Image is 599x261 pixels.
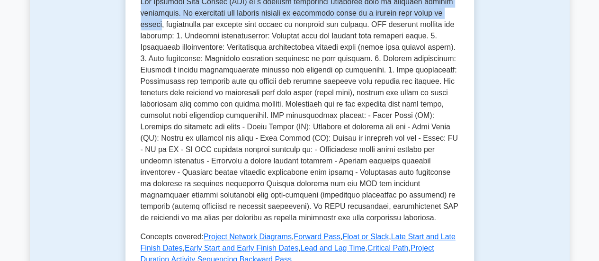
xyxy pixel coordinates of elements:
[185,244,298,252] a: Early Start and Early Finish Dates
[367,244,408,252] a: Critical Path
[342,233,389,241] a: Float or Slack
[204,233,292,241] a: Project Network Diagrams
[300,244,365,252] a: Lead and Lag Time
[294,233,340,241] a: Forward Pass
